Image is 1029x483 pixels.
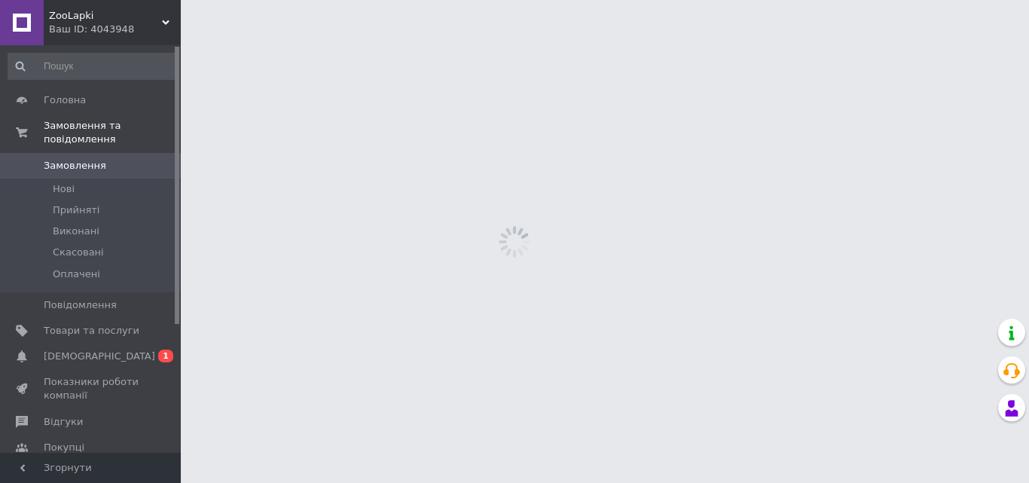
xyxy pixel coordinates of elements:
span: Товари та послуги [44,324,139,338]
span: Відгуки [44,415,83,429]
span: Скасовані [53,246,104,259]
div: Ваш ID: 4043948 [49,23,181,36]
span: ZooLapki [49,9,162,23]
span: Оплачені [53,267,100,281]
span: Замовлення та повідомлення [44,119,181,146]
span: Покупці [44,441,84,454]
span: Показники роботи компанії [44,375,139,402]
input: Пошук [8,53,178,80]
span: Виконані [53,225,99,238]
span: Головна [44,93,86,107]
span: Прийняті [53,203,99,217]
span: Замовлення [44,159,106,173]
span: Повідомлення [44,298,117,312]
span: Нові [53,182,75,196]
span: [DEMOGRAPHIC_DATA] [44,350,155,363]
span: 1 [158,350,173,362]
